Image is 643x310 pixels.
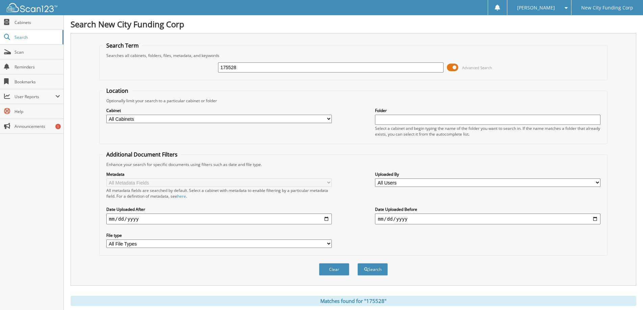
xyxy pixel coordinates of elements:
[103,162,604,167] div: Enhance your search for specific documents using filters such as date and file type.
[15,64,60,70] span: Reminders
[15,94,55,100] span: User Reports
[106,188,332,199] div: All metadata fields are searched by default. Select a cabinet with metadata to enable filtering b...
[375,108,600,113] label: Folder
[15,123,60,129] span: Announcements
[15,34,59,40] span: Search
[103,87,132,94] legend: Location
[581,6,633,10] span: New City Funding Corp
[55,124,61,129] div: 1
[106,171,332,177] label: Metadata
[103,42,142,49] legend: Search Term
[375,125,600,137] div: Select a cabinet and begin typing the name of the folder you want to search in. If the name match...
[357,263,388,276] button: Search
[177,193,186,199] a: here
[462,65,492,70] span: Advanced Search
[103,151,181,158] legend: Additional Document Filters
[15,109,60,114] span: Help
[71,296,636,306] div: Matches found for "175528"
[375,171,600,177] label: Uploaded By
[106,232,332,238] label: File type
[103,98,604,104] div: Optionally limit your search to a particular cabinet or folder
[15,79,60,85] span: Bookmarks
[319,263,349,276] button: Clear
[15,20,60,25] span: Cabinets
[517,6,555,10] span: [PERSON_NAME]
[375,206,600,212] label: Date Uploaded Before
[106,206,332,212] label: Date Uploaded After
[106,108,332,113] label: Cabinet
[71,19,636,30] h1: Search New City Funding Corp
[15,49,60,55] span: Scan
[7,3,57,12] img: scan123-logo-white.svg
[103,53,604,58] div: Searches all cabinets, folders, files, metadata, and keywords
[375,214,600,224] input: end
[106,214,332,224] input: start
